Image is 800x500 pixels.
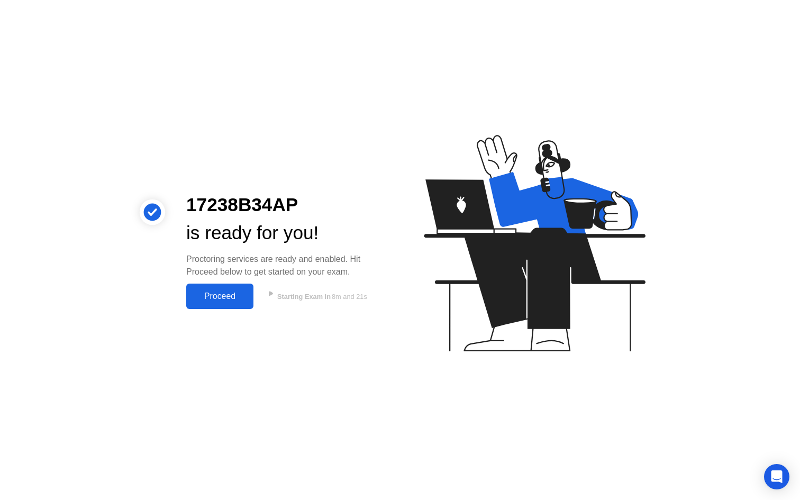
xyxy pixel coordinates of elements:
[189,292,250,301] div: Proceed
[186,253,383,278] div: Proctoring services are ready and enabled. Hit Proceed below to get started on your exam.
[764,464,789,489] div: Open Intercom Messenger
[186,219,383,247] div: is ready for you!
[186,284,253,309] button: Proceed
[332,293,367,301] span: 8m and 21s
[186,191,383,219] div: 17238B34AP
[259,286,383,306] button: Starting Exam in8m and 21s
